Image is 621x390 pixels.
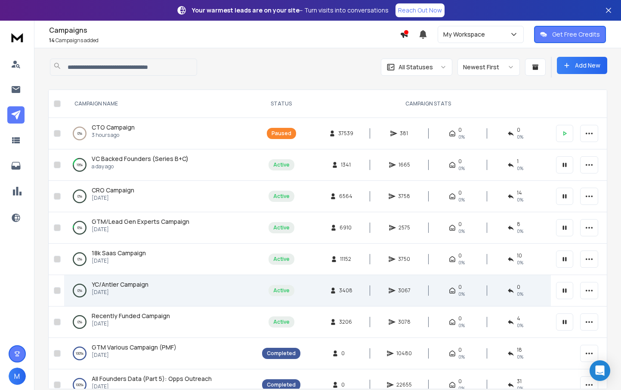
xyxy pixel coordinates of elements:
[92,280,148,289] a: YC/Antler Campaign
[399,161,410,168] span: 1665
[458,353,465,360] span: 0%
[458,133,465,140] span: 0%
[64,275,257,306] td: 0%YC/Antler Campaign[DATE]
[399,63,433,71] p: All Statuses
[77,161,83,169] p: 19 %
[92,312,170,320] a: Recently Funded Campaign
[458,165,465,172] span: 0%
[341,161,351,168] span: 1341
[517,158,519,165] span: 1
[458,158,462,165] span: 0
[517,322,523,329] span: 0 %
[92,163,188,170] p: a day ago
[92,249,146,257] a: 18k Saas Campaign
[77,318,82,326] p: 0 %
[192,6,389,15] p: – Turn visits into conversations
[398,319,411,325] span: 3078
[64,338,257,369] td: 100%GTM Various Campaign (PMF)[DATE]
[64,149,257,181] td: 19%VC Backed Founders (Series B+C)a day ago
[49,25,400,35] h1: Campaigns
[92,383,212,390] p: [DATE]
[64,212,257,244] td: 6%GTM/Lead Gen Experts Campaign[DATE]
[517,347,522,353] span: 18
[458,347,462,353] span: 0
[77,192,82,201] p: 0 %
[272,130,291,137] div: Paused
[517,127,520,133] span: 0
[77,223,82,232] p: 6 %
[517,378,522,385] span: 31
[557,57,607,74] button: Add New
[267,350,296,357] div: Completed
[92,186,134,195] a: CRO Campaign
[457,59,520,76] button: Newest First
[92,155,188,163] a: VC Backed Founders (Series B+C)
[338,130,353,137] span: 37539
[64,118,257,149] td: 0%CTO Campaign3 hours ago
[64,306,257,338] td: 0%Recently Funded Campaign[DATE]
[458,252,462,259] span: 0
[192,6,300,14] strong: Your warmest leads are on your site
[458,378,462,385] span: 0
[396,350,412,357] span: 10480
[398,256,410,263] span: 3750
[339,319,352,325] span: 3206
[9,29,26,45] img: logo
[273,319,290,325] div: Active
[517,259,523,266] span: 0 %
[92,289,148,296] p: [DATE]
[339,193,352,200] span: 6564
[257,90,306,118] th: STATUS
[77,255,82,263] p: 0 %
[92,257,146,264] p: [DATE]
[49,37,400,44] p: Campaigns added
[458,221,462,228] span: 0
[92,320,170,327] p: [DATE]
[458,291,465,297] span: 0%
[273,193,290,200] div: Active
[517,315,520,322] span: 4
[92,217,189,226] span: GTM/Lead Gen Experts Campaign
[517,189,522,196] span: 14
[398,6,442,15] p: Reach Out Now
[340,256,351,263] span: 11152
[517,291,523,297] span: 0 %
[458,315,462,322] span: 0
[92,123,135,131] span: CTO Campaign
[92,352,176,359] p: [DATE]
[77,129,82,138] p: 0 %
[458,284,462,291] span: 0
[552,30,600,39] p: Get Free Credits
[517,133,523,140] span: 0 %
[267,381,296,388] div: Completed
[273,287,290,294] div: Active
[92,123,135,132] a: CTO Campaign
[92,132,135,139] p: 3 hours ago
[92,280,148,288] span: YC/Antler Campaign
[92,217,189,226] a: GTM/Lead Gen Experts Campaign
[517,196,523,203] span: 0 %
[396,381,412,388] span: 22655
[517,165,523,172] span: 0 %
[92,195,134,201] p: [DATE]
[76,349,83,358] p: 100 %
[399,224,410,231] span: 2575
[92,343,176,352] a: GTM Various Campaign (PMF)
[517,353,523,360] span: 0 %
[273,224,290,231] div: Active
[443,30,488,39] p: My Workspace
[458,228,465,235] span: 0%
[458,322,465,329] span: 0%
[92,375,212,383] span: All Founders Data (Part 5): Opps Outreach
[339,287,352,294] span: 3408
[64,244,257,275] td: 0%18k Saas Campaign[DATE]
[9,368,26,385] span: M
[77,286,82,295] p: 0 %
[398,193,410,200] span: 3758
[92,226,189,233] p: [DATE]
[92,375,212,383] a: All Founders Data (Part 5): Opps Outreach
